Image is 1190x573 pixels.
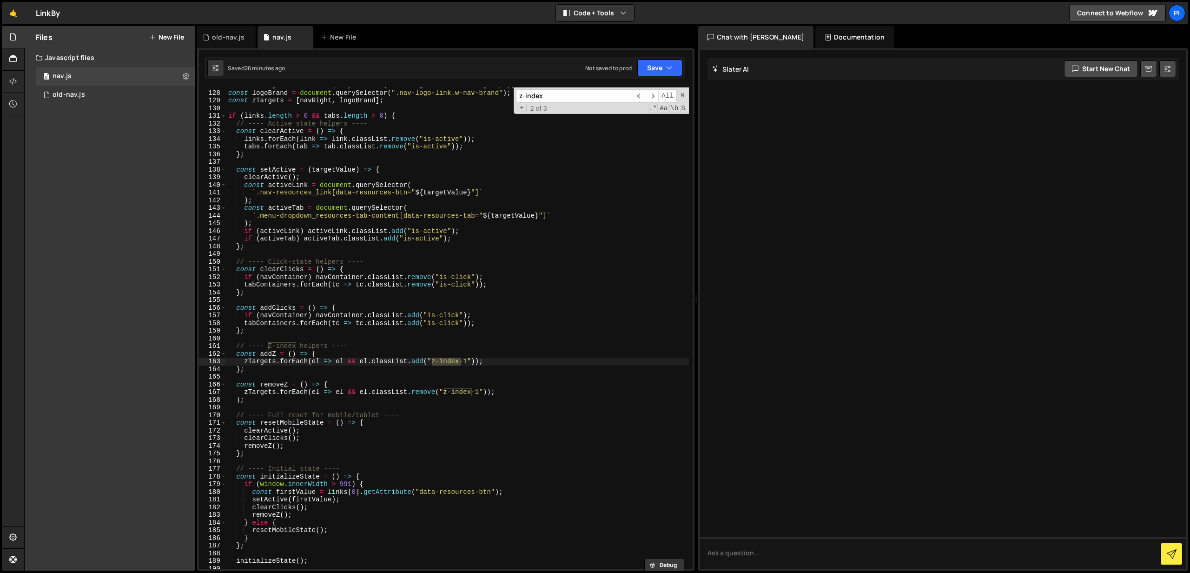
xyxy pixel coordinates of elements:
div: 167 [199,388,226,396]
div: Javascript files [25,48,195,67]
span: ​ [633,89,646,103]
div: 144 [199,212,226,220]
button: Debug [644,558,684,572]
div: 154 [199,289,226,297]
div: 128 [199,89,226,97]
div: 130 [199,105,226,113]
div: 150 [199,258,226,266]
div: 151 [199,266,226,273]
div: 188 [199,550,226,558]
span: RegExp Search [648,104,658,113]
div: Documentation [815,26,894,48]
div: 156 [199,304,226,312]
div: 178 [199,473,226,481]
div: 141 [199,189,226,197]
span: Search In Selection [680,104,686,113]
div: 135 [199,143,226,151]
a: Pi [1169,5,1185,21]
div: 190 [199,565,226,573]
div: 26 minutes ago [245,64,285,72]
div: 166 [199,381,226,389]
div: 17098/47144.js [36,67,195,86]
div: 189 [199,557,226,565]
div: 132 [199,120,226,128]
div: LinkBy [36,7,60,19]
a: Connect to Webflow [1069,5,1166,21]
div: 174 [199,442,226,450]
div: 175 [199,450,226,458]
div: 155 [199,296,226,304]
div: 142 [199,197,226,205]
div: 161 [199,342,226,350]
div: 187 [199,542,226,550]
div: 169 [199,404,226,412]
div: 179 [199,480,226,488]
div: 183 [199,511,226,519]
div: 147 [199,235,226,243]
button: New File [149,33,184,41]
span: ​ [646,89,659,103]
button: Code + Tools [556,5,634,21]
h2: Files [36,32,53,42]
div: 185 [199,526,226,534]
div: 136 [199,151,226,159]
div: nav.js [272,33,291,42]
div: 160 [199,335,226,343]
div: 145 [199,220,226,227]
span: Toggle Replace mode [517,104,527,113]
div: 182 [199,504,226,512]
span: 2 of 3 [527,105,551,113]
div: 181 [199,496,226,504]
span: CaseSensitive Search [659,104,668,113]
div: Saved [228,64,285,72]
div: 158 [199,320,226,327]
div: 143 [199,204,226,212]
div: 168 [199,396,226,404]
div: 137 [199,158,226,166]
span: 0 [44,73,49,81]
div: 152 [199,273,226,281]
div: 149 [199,250,226,258]
div: 165 [199,373,226,381]
div: 129 [199,97,226,105]
div: 138 [199,166,226,174]
div: 153 [199,281,226,289]
input: Search for [516,89,633,103]
div: old-nav.js [53,91,85,99]
div: 159 [199,327,226,335]
div: nav.js [53,72,72,80]
div: 164 [199,366,226,373]
div: 146 [199,227,226,235]
div: 17098/47260.js [36,86,195,104]
div: 139 [199,173,226,181]
div: 133 [199,127,226,135]
span: Alt-Enter [658,89,677,103]
div: 157 [199,312,226,320]
div: 134 [199,135,226,143]
div: Not saved to prod [585,64,632,72]
div: 180 [199,488,226,496]
div: 163 [199,358,226,366]
div: 173 [199,434,226,442]
button: Save [637,60,682,76]
div: New File [321,33,360,42]
div: 172 [199,427,226,435]
div: 170 [199,412,226,420]
a: 🤙 [2,2,25,24]
div: 171 [199,419,226,427]
div: 162 [199,350,226,358]
div: 140 [199,181,226,189]
span: Whole Word Search [669,104,679,113]
h2: Slater AI [712,65,749,73]
button: Start new chat [1064,60,1138,77]
div: 184 [199,519,226,527]
div: 148 [199,243,226,251]
div: 186 [199,534,226,542]
div: old-nav.js [212,33,245,42]
div: 177 [199,465,226,473]
div: 176 [199,458,226,466]
div: 131 [199,112,226,120]
div: Chat with [PERSON_NAME] [698,26,813,48]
